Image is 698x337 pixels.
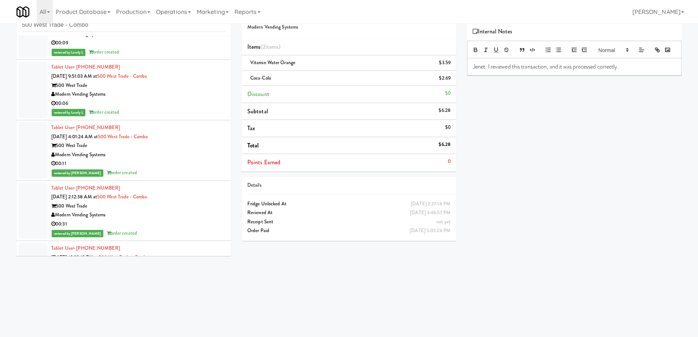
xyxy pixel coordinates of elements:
span: Total [247,141,259,150]
div: 00:31 [51,220,225,229]
a: Tablet User· [PHONE_NUMBER] [51,184,120,191]
span: Vitamin Water Orange [250,59,295,66]
div: 500 West Trade [51,81,225,90]
span: reviewed by [PERSON_NAME] [52,230,103,237]
span: [DATE] 2:12:38 AM at [51,193,97,200]
div: Modern Vending Systems [51,90,225,99]
span: [DATE] 9:51:03 AM at [51,73,97,80]
div: 0 [448,157,451,166]
span: reviewed by [PERSON_NAME] [52,169,103,177]
span: Coca-Cola [250,74,271,81]
div: Receipt Sent [247,217,451,227]
div: $6.28 [439,106,451,115]
ng-pluralize: items [266,43,279,51]
span: Items [247,43,280,51]
span: order created [107,230,137,237]
span: Tax [247,124,255,132]
div: Reviewed At [247,208,451,217]
div: Details [247,181,451,190]
div: $3.59 [439,58,451,67]
div: $0 [445,89,451,98]
span: order created [107,169,137,176]
div: Order Paid [247,226,451,235]
a: 500 West Trade - Combo [97,73,147,80]
p: Jenet: I reviewed this transaction, and it was processed correctly. [473,63,676,71]
div: Modern Vending Systems [51,210,225,220]
a: Tablet User· [PHONE_NUMBER] [51,124,120,131]
div: [DATE] 5:03:26 PM [410,226,451,235]
span: reviewed by Lovely L [52,49,85,56]
div: 00:09 [51,39,225,48]
div: $2.69 [439,74,451,83]
span: [DATE] 10:32:19 PM at [51,254,99,261]
li: Tablet User· [PHONE_NUMBER][DATE] 2:12:38 AM at500 West Trade - Combo500 West TradeModern Vending... [16,181,231,241]
a: 500 West Trade - Combo [99,254,148,261]
span: Points Earned [247,158,280,166]
span: order created [89,48,119,55]
div: [DATE] 2:37:18 PM [411,199,451,209]
div: $0 [445,123,451,132]
span: Discount [247,90,269,98]
div: $6.28 [439,140,451,149]
span: [DATE] 4:01:24 AM at [51,133,98,140]
span: not yet [436,218,451,225]
li: Tablet User· [PHONE_NUMBER][DATE] 10:32:19 PM at500 West Trade - Combo500 West TradeModern Vendin... [16,241,231,301]
div: Modern Vending Systems [51,150,225,160]
a: Tablet User· [PHONE_NUMBER] [51,63,120,70]
span: order created [89,109,119,116]
div: 00:06 [51,99,225,108]
a: 500 West Trade - Combo [97,193,147,200]
span: · [PHONE_NUMBER] [74,184,120,191]
li: Tablet User· [PHONE_NUMBER][DATE] 9:51:03 AM at500 West Trade - Combo500 West TradeModern Vending... [16,60,231,120]
h5: Modern Vending Systems [247,25,451,30]
span: · [PHONE_NUMBER] [74,63,120,70]
li: Tablet User· [PHONE_NUMBER][DATE] 4:01:24 AM at500 West Trade - Combo500 West TradeModern Vending... [16,120,231,181]
div: 500 West Trade [51,141,225,150]
a: Tablet User· [PHONE_NUMBER] [51,245,120,252]
span: Internal Notes [473,26,513,37]
img: Micromart [16,6,29,18]
span: · [PHONE_NUMBER] [74,245,120,252]
span: (2 ) [261,43,280,51]
div: 00:11 [51,159,225,168]
input: Search vision orders [22,18,225,32]
span: · [PHONE_NUMBER] [74,124,120,131]
span: reviewed by Lovely L [52,109,85,116]
a: 500 West Trade - Combo [98,133,148,140]
div: [DATE] 3:46:57 PM [410,208,451,217]
div: 500 West Trade [51,202,225,211]
div: Fridge Unlocked At [247,199,451,209]
span: Subtotal [247,107,268,116]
